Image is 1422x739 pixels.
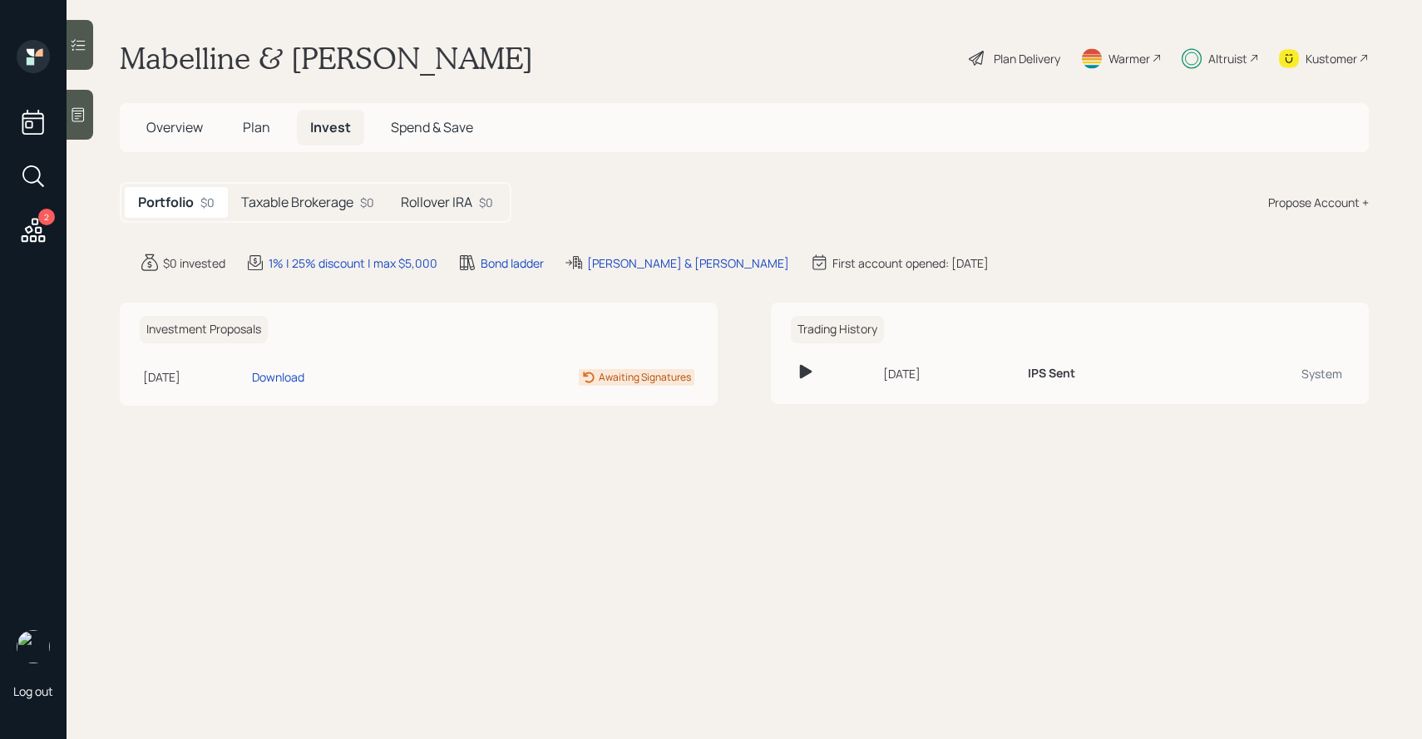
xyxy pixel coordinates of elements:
[883,365,1015,382] div: [DATE]
[138,195,194,210] h5: Portfolio
[1268,194,1369,211] div: Propose Account +
[481,254,544,272] div: Bond ladder
[1306,50,1357,67] div: Kustomer
[140,316,268,343] h6: Investment Proposals
[269,254,437,272] div: 1% | 25% discount | max $5,000
[599,370,691,385] div: Awaiting Signatures
[1108,50,1150,67] div: Warmer
[38,209,55,225] div: 2
[243,118,270,136] span: Plan
[360,194,374,211] div: $0
[120,40,533,76] h1: Mabelline & [PERSON_NAME]
[146,118,203,136] span: Overview
[479,194,493,211] div: $0
[143,368,245,386] div: [DATE]
[241,195,353,210] h5: Taxable Brokerage
[310,118,351,136] span: Invest
[13,683,53,699] div: Log out
[791,316,884,343] h6: Trading History
[1028,367,1075,381] h6: IPS Sent
[17,630,50,663] img: sami-boghos-headshot.png
[391,118,473,136] span: Spend & Save
[163,254,225,272] div: $0 invested
[832,254,989,272] div: First account opened: [DATE]
[587,254,789,272] div: [PERSON_NAME] & [PERSON_NAME]
[994,50,1060,67] div: Plan Delivery
[1208,50,1247,67] div: Altruist
[252,368,304,386] div: Download
[1201,365,1342,382] div: System
[200,194,215,211] div: $0
[401,195,472,210] h5: Rollover IRA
